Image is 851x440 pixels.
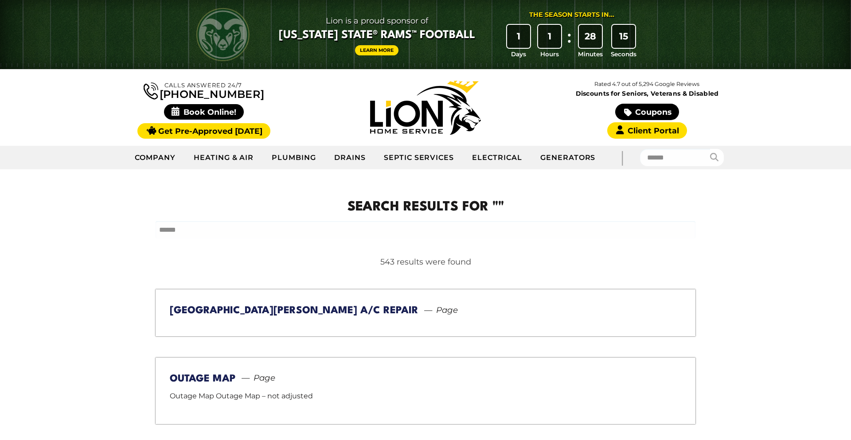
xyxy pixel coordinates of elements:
p: Rated 4.7 out of 5,294 Google Reviews [536,79,758,89]
a: Generators [531,147,605,169]
img: CSU Rams logo [196,8,250,61]
div: The Season Starts in... [529,10,614,20]
span: Book Online! [164,104,244,120]
span: Page [238,372,275,384]
div: 15 [612,25,635,48]
a: Get Pre-Approved [DATE] [137,123,270,139]
a: [GEOGRAPHIC_DATA][PERSON_NAME] A/C Repair [170,306,418,315]
a: Outage Map [170,374,236,384]
div: 28 [579,25,602,48]
span: Minutes [578,50,603,58]
a: Drains [325,147,375,169]
a: Company [126,147,185,169]
span: Page [420,304,458,316]
h1: Search Results for "" [156,198,695,218]
span: Discounts for Seniors, Veterans & Disabled [538,90,756,97]
a: Client Portal [607,122,687,139]
p: Outage Map Outage Map – not adjusted [170,390,681,403]
div: | [604,146,640,169]
a: Coupons [615,104,679,120]
div: 1 [538,25,561,48]
span: Seconds [611,50,636,58]
img: Lion Home Service [370,81,481,135]
div: 1 [507,25,530,48]
a: Electrical [463,147,531,169]
img: CSU Sponsor Badge [7,395,95,433]
a: [PHONE_NUMBER] [144,81,264,100]
span: Lion is a proud sponsor of [279,14,475,28]
a: Plumbing [263,147,325,169]
a: Septic Services [375,147,463,169]
a: Learn More [355,45,398,55]
span: Days [511,50,526,58]
div: 543 results were found [156,256,695,268]
span: [US_STATE] State® Rams™ Football [279,28,475,43]
span: Hours [540,50,559,58]
a: Heating & Air [185,147,263,169]
div: : [565,25,574,59]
